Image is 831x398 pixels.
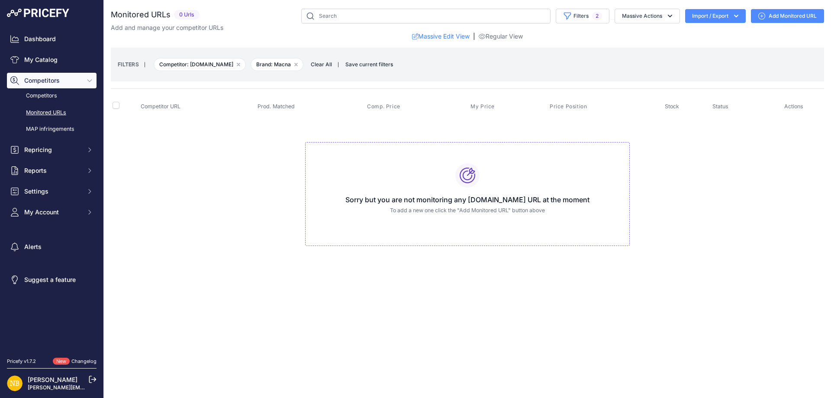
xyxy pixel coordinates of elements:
a: Changelog [71,358,97,364]
button: Import / Export [685,9,746,23]
span: Stock [665,103,679,110]
img: Pricefy Logo [7,9,69,17]
span: Competitor: [DOMAIN_NAME] [154,58,246,71]
button: My Account [7,204,97,220]
div: Pricefy v1.7.2 [7,358,36,365]
input: Search [301,9,551,23]
h2: Monitored URLs [111,9,171,21]
a: Competitors [7,88,97,104]
a: Regular View [479,32,523,41]
button: Reports [7,163,97,178]
button: Comp. Price [367,103,402,110]
button: Competitors [7,73,97,88]
button: Repricing [7,142,97,158]
span: Competitor URL [141,103,180,110]
span: Comp. Price [367,103,400,110]
small: | [338,62,339,67]
span: Settings [24,187,81,196]
button: Filters2 [556,9,609,23]
a: My Catalog [7,52,97,68]
a: Monitored URLs [7,105,97,120]
a: MAP infringements [7,122,97,137]
span: Save current filters [345,61,393,68]
span: Brand: Macna [251,58,303,71]
span: Actions [784,103,803,110]
a: Massive Edit View [412,32,470,41]
span: Status [712,103,728,110]
small: FILTERS [118,61,139,68]
h3: Sorry but you are not monitoring any [DOMAIN_NAME] URL at the moment [312,194,622,205]
a: [PERSON_NAME] [28,376,77,383]
button: My Price [470,103,496,110]
span: Prod. Matched [258,103,295,110]
p: To add a new one click the "Add Monitored URL" button above [312,207,622,215]
span: Competitors [24,76,81,85]
button: Settings [7,184,97,199]
button: Price Position [550,103,589,110]
span: My Price [470,103,495,110]
span: | [473,32,475,41]
span: Repricing [24,146,81,154]
span: My Account [24,208,81,217]
a: [PERSON_NAME][EMAIL_ADDRESS][DOMAIN_NAME] [28,384,161,391]
small: | [139,62,151,67]
span: 0 Urls [174,10,200,20]
a: Suggest a feature [7,272,97,288]
a: Add Monitored URL [751,9,824,23]
a: Alerts [7,239,97,255]
nav: Sidebar [7,31,97,347]
button: Clear All [306,60,336,69]
span: 2 [592,12,602,20]
button: Massive Actions [615,9,680,23]
p: Add and manage your competitor URLs [111,23,223,32]
a: Dashboard [7,31,97,47]
span: New [53,358,70,365]
span: Reports [24,166,81,175]
span: Price Position [550,103,587,110]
